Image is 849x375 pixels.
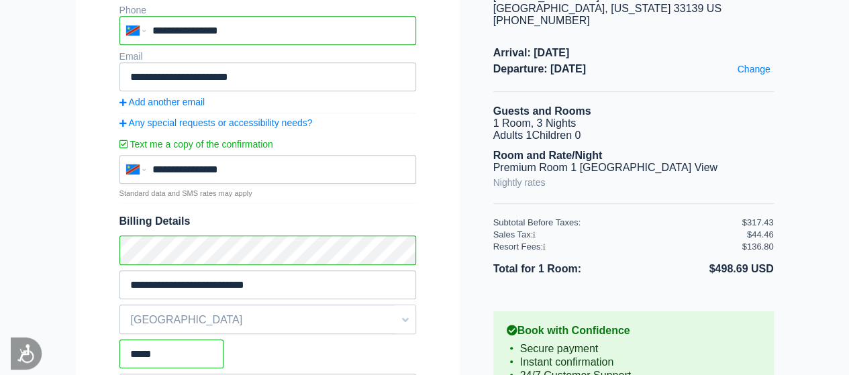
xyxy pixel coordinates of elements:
[493,229,742,239] div: Sales Tax:
[634,260,774,278] li: $498.69 USD
[119,51,143,62] label: Email
[507,356,760,369] li: Instant confirmation
[119,117,416,128] a: Any special requests or accessibility needs?
[493,129,774,142] li: Adults 1
[747,229,774,239] div: $44.46
[493,242,742,252] div: Resort Fees:
[493,3,608,14] span: [GEOGRAPHIC_DATA],
[493,63,774,75] span: Departure: [DATE]
[493,15,774,27] div: [PHONE_NUMBER]
[120,309,415,331] span: [GEOGRAPHIC_DATA]
[119,215,416,227] span: Billing Details
[734,60,773,78] a: Change
[742,217,774,227] div: $317.43
[121,156,149,182] div: Congo (DRC) (Jamhuri ya Kidemokrasia ya Kongo): +243
[493,105,591,117] b: Guests and Rooms
[493,174,546,191] a: Nightly rates
[707,3,721,14] span: US
[507,342,760,356] li: Secure payment
[493,162,774,174] li: Premium Room 1 [GEOGRAPHIC_DATA] View
[119,5,146,15] label: Phone
[507,325,760,337] b: Book with Confidence
[532,129,581,141] span: Children 0
[493,117,774,129] li: 1 Room, 3 Nights
[493,150,603,161] b: Room and Rate/Night
[611,3,670,14] span: [US_STATE]
[119,133,416,155] label: Text me a copy of the confirmation
[674,3,704,14] span: 33139
[121,17,149,44] div: Congo (DRC) (Jamhuri ya Kidemokrasia ya Kongo): +243
[493,47,774,59] span: Arrival: [DATE]
[493,260,634,278] li: Total for 1 Room:
[742,242,774,252] div: $136.80
[119,97,416,107] a: Add another email
[493,217,742,227] div: Subtotal Before Taxes:
[119,189,416,197] p: Standard data and SMS rates may apply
